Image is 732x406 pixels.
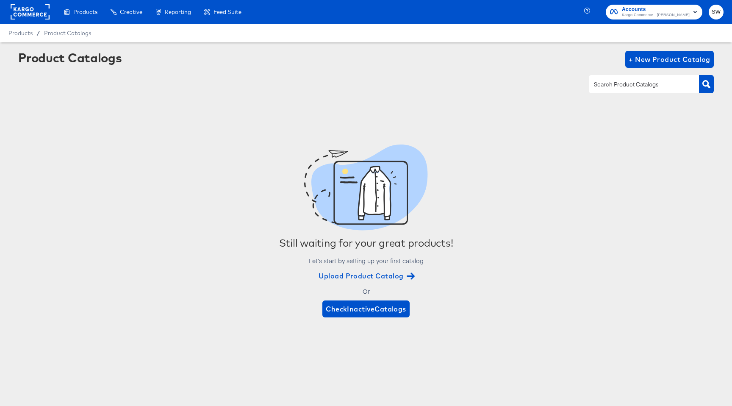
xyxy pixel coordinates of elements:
[165,8,191,15] span: Reporting
[18,51,122,64] div: Product Catalogs
[622,5,690,14] span: Accounts
[33,30,44,36] span: /
[606,5,702,19] button: AccountsKargo Commerce - [PERSON_NAME]
[625,51,714,68] button: + New Product Catalog
[592,80,682,89] input: Search Product Catalogs
[44,30,91,36] a: Product Catalogs
[362,288,370,294] div: Or
[712,7,720,17] span: SW
[120,8,142,15] span: Creative
[315,270,416,282] button: Upload Product Catalog
[279,237,453,249] div: Still waiting for your great products!
[213,8,241,15] span: Feed Suite
[326,303,406,315] span: Check Inactive Catalogs
[629,53,710,65] span: + New Product Catalog
[709,5,724,19] button: SW
[319,270,413,282] span: Upload Product Catalog
[8,30,33,36] span: Products
[308,258,424,264] div: Let’s start by setting up your first catalog
[322,300,410,317] button: CheckInactiveCatalogs
[622,12,690,19] span: Kargo Commerce - [PERSON_NAME]
[73,8,97,15] span: Products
